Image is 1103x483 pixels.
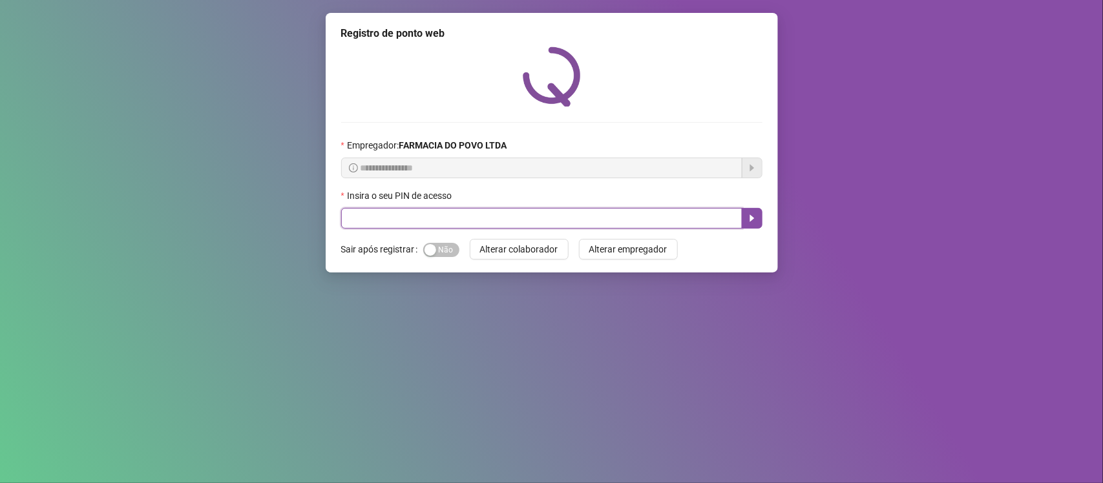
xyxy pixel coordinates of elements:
div: Registro de ponto web [341,26,762,41]
span: Alterar empregador [589,242,667,256]
label: Insira o seu PIN de acesso [341,189,460,203]
span: Empregador : [347,138,507,152]
label: Sair após registrar [341,239,423,260]
span: info-circle [349,163,358,172]
span: Alterar colaborador [480,242,558,256]
button: Alterar colaborador [470,239,569,260]
strong: FARMACIA DO POVO LTDA [399,140,507,150]
button: Alterar empregador [579,239,678,260]
img: QRPoint [523,46,581,107]
span: caret-right [747,213,757,223]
